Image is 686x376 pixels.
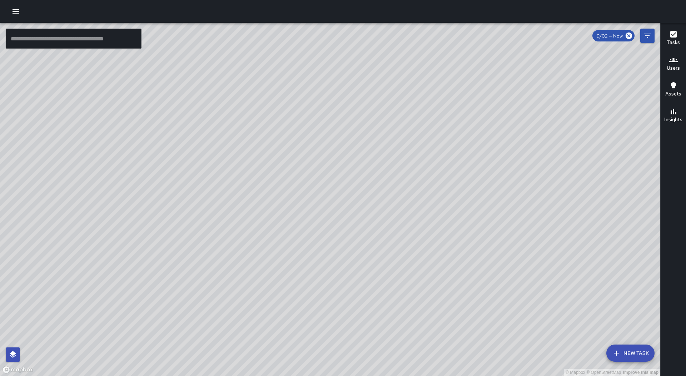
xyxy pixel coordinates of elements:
[606,345,655,362] button: New Task
[667,39,680,46] h6: Tasks
[667,64,680,72] h6: Users
[661,51,686,77] button: Users
[664,116,682,124] h6: Insights
[661,77,686,103] button: Assets
[661,103,686,129] button: Insights
[592,30,635,41] div: 9/02 — Now
[592,33,627,39] span: 9/02 — Now
[661,26,686,51] button: Tasks
[665,90,681,98] h6: Assets
[640,29,655,43] button: Filters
